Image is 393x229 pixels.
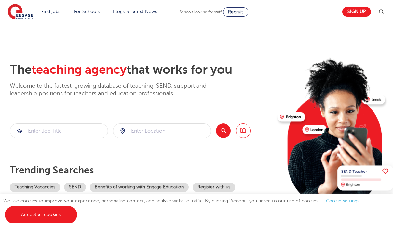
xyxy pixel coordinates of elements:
a: Sign up [342,7,371,17]
a: Find jobs [41,9,61,14]
button: Search [216,123,231,138]
a: Blogs & Latest News [113,9,157,14]
div: Submit [113,123,211,138]
img: Engage Education [8,4,33,20]
a: Cookie settings [326,198,359,203]
span: Schools looking for staff [180,10,222,14]
a: Benefits of working with Engage Education [90,183,189,192]
a: For Schools [74,9,100,14]
p: Welcome to the fastest-growing database of teaching, SEND, support and leadership positions for t... [10,82,224,97]
a: Register with us [193,183,235,192]
a: Recruit [223,7,248,17]
input: Submit [113,124,211,138]
span: We use cookies to improve your experience, personalise content, and analyse website traffic. By c... [3,198,366,217]
span: teaching agency [32,63,127,77]
a: SEND [64,183,86,192]
div: Submit [10,123,108,138]
a: Accept all cookies [5,206,77,223]
p: Trending searches [10,164,272,176]
a: Teaching Vacancies [10,183,60,192]
span: Recruit [228,9,243,14]
input: Submit [10,124,108,138]
h2: The that works for you [10,62,272,77]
